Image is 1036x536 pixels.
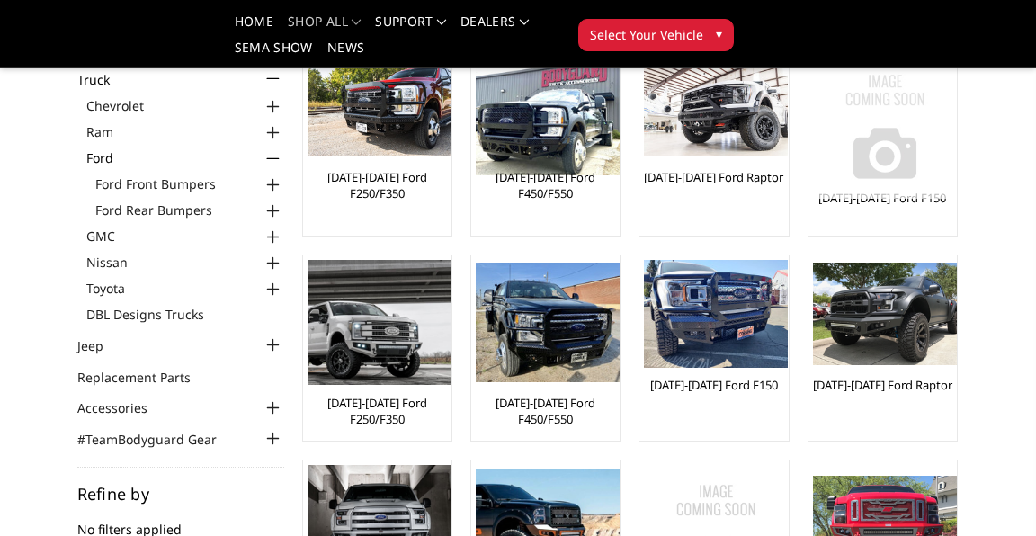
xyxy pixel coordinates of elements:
span: Select Your Vehicle [590,25,703,44]
a: Jeep [77,336,126,355]
a: Accessories [77,398,170,417]
a: [DATE]-[DATE] Ford F150 [650,377,778,393]
a: Dealers [460,15,529,41]
h5: Refine by [77,486,284,502]
a: #TeamBodyguard Gear [77,430,239,449]
a: No Image [813,55,952,181]
a: News [327,41,364,67]
a: Home [235,15,273,41]
a: [DATE]-[DATE] Ford F450/F550 [476,395,615,427]
a: [DATE]-[DATE] Ford Raptor [644,169,783,185]
a: Chevrolet [86,96,284,115]
a: Toyota [86,279,284,298]
a: DBL Designs Trucks [86,305,284,324]
img: No Image [813,55,957,199]
a: Ford Rear Bumpers [95,201,284,219]
a: Truck [77,70,132,89]
a: Ford Front Bumpers [95,174,284,193]
button: Select Your Vehicle [578,19,734,51]
a: Ram [86,122,284,141]
a: SEMA Show [235,41,313,67]
a: Replacement Parts [77,368,213,387]
a: shop all [288,15,361,41]
a: Ford [86,148,284,167]
a: [DATE]-[DATE] Ford F250/F350 [308,169,447,201]
a: [DATE]-[DATE] Ford F450/F550 [476,169,615,201]
a: Support [375,15,446,41]
a: GMC [86,227,284,246]
span: ▾ [716,24,722,43]
a: Nissan [86,253,284,272]
a: [DATE]-[DATE] Ford Raptor [813,377,952,393]
a: [DATE]-[DATE] Ford F250/F350 [308,395,447,427]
